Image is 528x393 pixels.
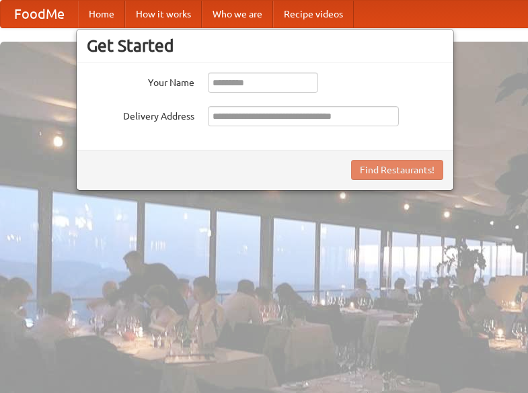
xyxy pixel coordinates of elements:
[273,1,354,28] a: Recipe videos
[78,1,125,28] a: Home
[1,1,78,28] a: FoodMe
[87,73,194,89] label: Your Name
[125,1,202,28] a: How it works
[87,106,194,123] label: Delivery Address
[202,1,273,28] a: Who we are
[351,160,443,180] button: Find Restaurants!
[87,36,443,56] h3: Get Started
